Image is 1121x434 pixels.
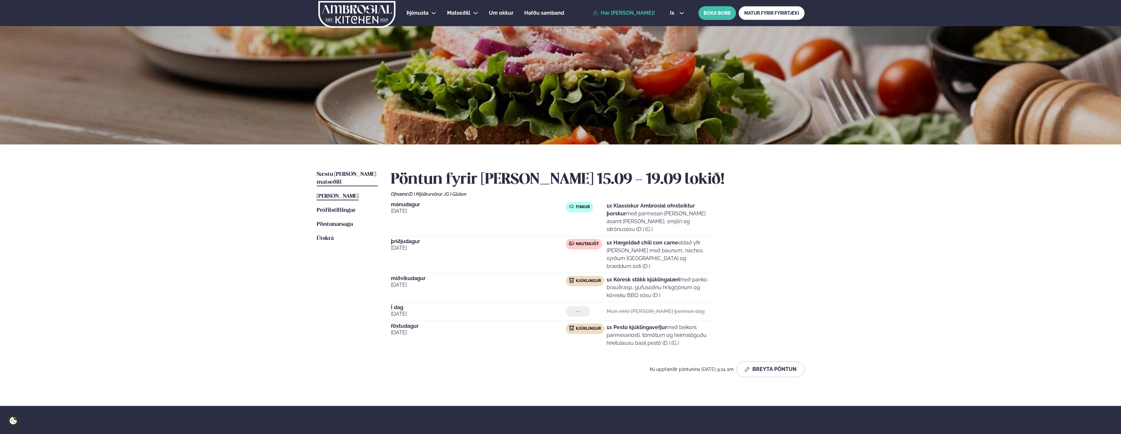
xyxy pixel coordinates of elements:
button: BÓKA BORÐ [698,6,736,20]
p: með beikoni, parmesanosti, tómötum og heimalöguðu hnetulausu basil pestó (D ) (G ) [607,324,711,347]
span: [DATE] [391,281,566,289]
span: Um okkur [489,10,513,16]
strong: Mun ekki [PERSON_NAME] þennan dag [607,308,705,314]
a: Hafðu samband [524,9,564,17]
img: chicken.svg [569,325,574,331]
span: Nautakjöt [576,242,599,247]
p: með panko brauðrasp, gufusoðnu hrísgrjónum og kóresku BBQ sósu (D ) [607,276,711,299]
span: Pöntunarsaga [317,222,353,227]
button: is [665,10,689,16]
span: Prófílstillingar [317,208,356,213]
span: [PERSON_NAME] [317,193,359,199]
span: Matseðill [447,10,470,16]
strong: 1x Hægeldað chili con carne [607,240,678,246]
span: [DATE] [391,310,566,318]
span: --- [576,309,580,314]
strong: 1x Klassískur Ambrosial ofnsteiktur þorskur [607,203,695,217]
a: Útskrá [317,235,334,242]
a: [PERSON_NAME] [317,192,359,200]
img: chicken.svg [569,278,574,283]
span: [DATE] [391,329,566,337]
span: Kjúklingur [576,278,601,284]
img: logo [318,1,396,28]
a: MATUR FYRIR FYRIRTÆKI [739,6,805,20]
a: Um okkur [489,9,513,17]
a: Cookie settings [7,414,20,427]
strong: 1x Kóresk stökk kjúklingalæri [607,276,680,283]
span: Þú uppfærðir pöntunina [DATE] 9:24 am [650,367,734,372]
a: Hæ [PERSON_NAME]! [593,10,655,16]
span: (G ) Glúten [444,192,466,197]
button: Breyta Pöntun [736,361,805,377]
a: Matseðill [447,9,470,17]
span: Kjúklingur [576,326,601,331]
a: Prófílstillingar [317,207,356,214]
p: með parmesan [PERSON_NAME] ásamt [PERSON_NAME], smjöri og sítrónusósu (D ) (G ) [607,202,711,233]
img: fish.svg [569,204,574,209]
span: Fiskur [576,205,590,210]
span: [DATE] [391,244,566,252]
h2: Pöntun fyrir [PERSON_NAME] 15.09 - 19.09 lokið! [391,171,805,189]
span: föstudagur [391,324,566,329]
p: eldað yfir [PERSON_NAME] með baunum, nachos, sýrðum [GEOGRAPHIC_DATA] og bræddum osti (D ) [607,239,711,270]
span: is [670,10,676,16]
span: (D ) Mjólkurvörur , [408,192,444,197]
span: mánudagur [391,202,566,207]
span: Næstu [PERSON_NAME] matseðill [317,172,376,185]
a: Næstu [PERSON_NAME] matseðill [317,171,378,186]
span: Þjónusta [407,10,428,16]
div: Ofnæmi: [391,192,805,197]
span: þriðjudagur [391,239,566,244]
img: beef.svg [569,241,574,246]
a: Þjónusta [407,9,428,17]
span: [DATE] [391,207,566,215]
span: Útskrá [317,236,334,241]
strong: 1x Pesto kjúklingavefjur [607,324,667,330]
span: miðvikudagur [391,276,566,281]
span: Hafðu samband [524,10,564,16]
span: Í dag [391,305,566,310]
a: Pöntunarsaga [317,221,353,228]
